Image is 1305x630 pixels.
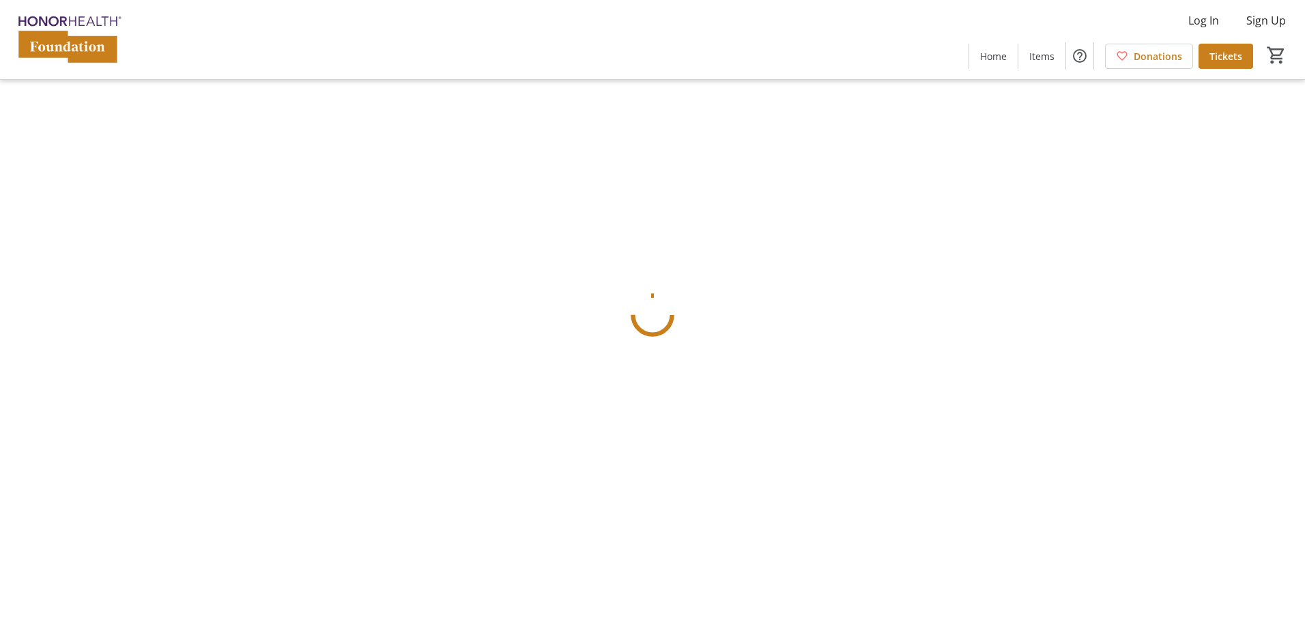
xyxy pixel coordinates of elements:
span: Tickets [1209,49,1242,63]
span: Items [1029,49,1055,63]
span: Log In [1188,12,1219,29]
span: Sign Up [1246,12,1286,29]
a: Donations [1105,44,1193,69]
a: Tickets [1199,44,1253,69]
button: Cart [1264,43,1289,67]
button: Sign Up [1235,10,1297,31]
button: Log In [1177,10,1230,31]
img: HonorHealth Foundation's Logo [8,5,130,74]
a: Items [1018,44,1065,69]
a: Home [969,44,1018,69]
button: Help [1066,42,1093,70]
span: Home [980,49,1007,63]
span: Donations [1134,49,1182,63]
